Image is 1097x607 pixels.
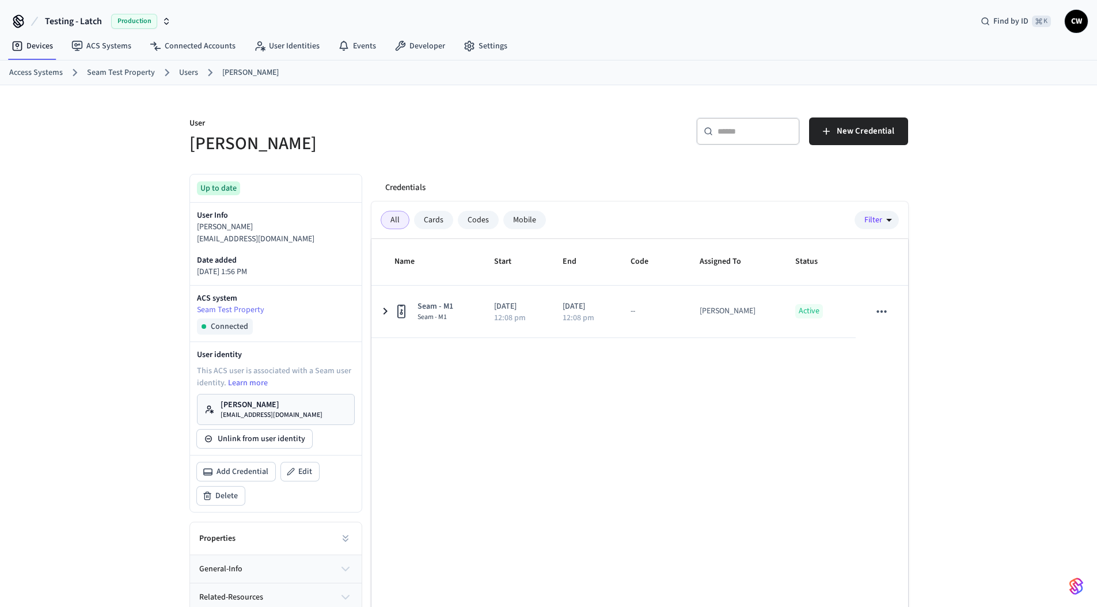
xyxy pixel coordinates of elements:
[141,36,245,56] a: Connected Accounts
[993,16,1028,27] span: Find by ID
[385,36,454,56] a: Developer
[197,487,245,505] button: Delete
[197,430,312,448] button: Unlink from user identity
[376,174,435,202] button: Credentials
[563,314,594,322] p: 12:08 pm
[222,67,279,79] a: [PERSON_NAME]
[179,67,198,79] a: Users
[217,466,268,477] span: Add Credential
[563,301,603,313] p: [DATE]
[45,14,102,28] span: Testing - Latch
[454,36,517,56] a: Settings
[381,211,409,229] div: All
[189,117,542,132] p: User
[329,36,385,56] a: Events
[837,124,894,139] span: New Credential
[700,305,756,317] div: [PERSON_NAME]
[221,411,322,420] p: [EMAIL_ADDRESS][DOMAIN_NAME]
[215,490,238,502] span: Delete
[228,377,268,389] a: Learn more
[414,211,453,229] div: Cards
[197,233,355,245] p: [EMAIL_ADDRESS][DOMAIN_NAME]
[197,210,355,221] p: User Info
[197,394,355,425] a: [PERSON_NAME][EMAIL_ADDRESS][DOMAIN_NAME]
[197,349,355,361] p: User identity
[417,301,453,313] span: Seam - M1
[1066,11,1087,32] span: CW
[417,313,453,322] span: Seam - M1
[795,304,823,318] p: Active
[190,555,362,583] button: general-info
[494,314,526,322] p: 12:08 pm
[111,14,157,29] span: Production
[298,466,312,477] span: Edit
[197,255,355,266] p: Date added
[245,36,329,56] a: User Identities
[1069,577,1083,595] img: SeamLogoGradient.69752ec5.svg
[281,462,319,481] button: Edit
[221,399,322,411] p: [PERSON_NAME]
[199,563,242,575] span: general-info
[211,321,248,332] span: Connected
[197,293,355,304] p: ACS system
[2,36,62,56] a: Devices
[197,266,355,278] p: [DATE] 1:56 PM
[563,253,591,271] span: End
[87,67,155,79] a: Seam Test Property
[189,132,542,155] h5: [PERSON_NAME]
[199,533,236,544] h2: Properties
[631,253,663,271] span: Code
[494,253,526,271] span: Start
[394,253,430,271] span: Name
[971,11,1060,32] div: Find by ID⌘ K
[494,301,535,313] p: [DATE]
[9,67,63,79] a: Access Systems
[1065,10,1088,33] button: CW
[197,181,240,195] div: Up to date
[1032,16,1051,27] span: ⌘ K
[197,365,355,389] p: This ACS user is associated with a Seam user identity.
[197,462,275,481] button: Add Credential
[199,591,263,604] span: related-resources
[62,36,141,56] a: ACS Systems
[503,211,546,229] div: Mobile
[458,211,499,229] div: Codes
[809,117,908,145] button: New Credential
[700,253,756,271] span: Assigned To
[795,253,833,271] span: Status
[197,221,355,233] p: [PERSON_NAME]
[631,305,635,317] div: --
[371,239,908,338] table: sticky table
[197,304,355,316] a: Seam Test Property
[855,211,899,229] button: Filter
